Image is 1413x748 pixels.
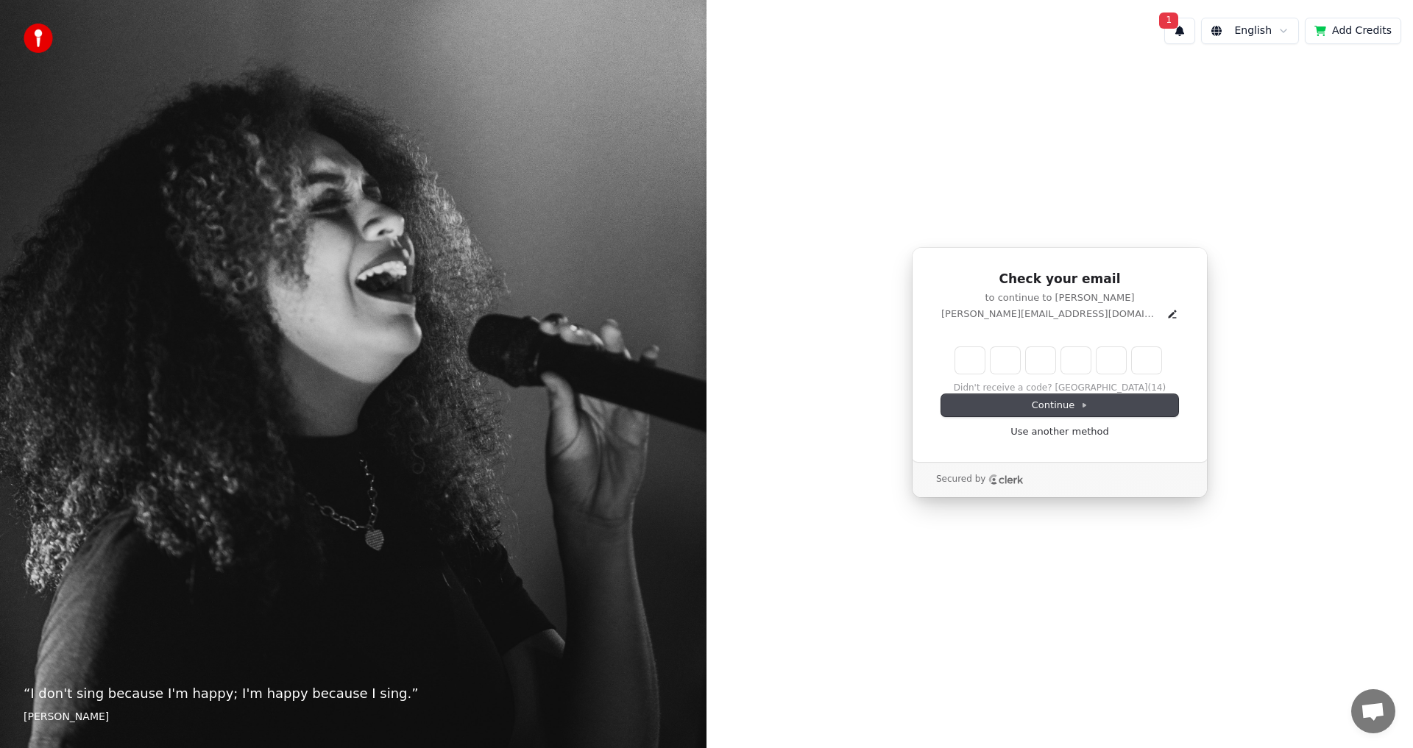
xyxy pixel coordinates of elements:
button: Add Credits [1305,18,1401,44]
input: Digit 3 [1026,347,1055,374]
a: Use another method [1010,425,1109,438]
input: Enter verification code. Digit 1 [955,347,985,374]
button: Edit [1166,308,1178,320]
input: Digit 6 [1132,347,1161,374]
span: 1 [1159,13,1178,29]
p: “ I don't sing because I'm happy; I'm happy because I sing. ” [24,683,683,704]
input: Digit 5 [1097,347,1126,374]
button: Continue [941,394,1178,416]
p: Secured by [936,474,985,485]
a: Open chat [1351,689,1395,733]
p: [PERSON_NAME][EMAIL_ADDRESS][DOMAIN_NAME] [941,307,1161,321]
button: 1 [1164,18,1195,44]
img: youka [24,24,53,53]
footer: [PERSON_NAME] [24,710,683,724]
span: Continue [1032,399,1088,412]
a: Clerk logo [988,474,1024,485]
div: Verification code input [952,344,1164,377]
input: Digit 4 [1061,347,1091,374]
p: to continue to [PERSON_NAME] [941,291,1178,304]
h1: Check your email [941,271,1178,288]
input: Digit 2 [991,347,1020,374]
